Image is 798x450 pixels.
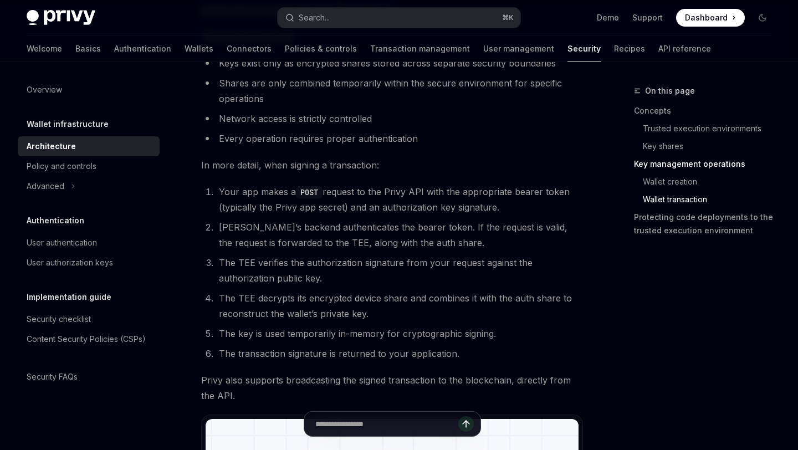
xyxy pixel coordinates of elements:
div: User authentication [27,236,97,249]
a: Demo [597,12,619,23]
a: Content Security Policies (CSPs) [18,329,160,349]
div: Search... [299,11,330,24]
a: User management [483,35,554,62]
button: Toggle dark mode [754,9,771,27]
div: Architecture [27,140,76,153]
li: [PERSON_NAME]’s backend authenticates the bearer token. If the request is valid, the request is f... [216,219,583,250]
span: In more detail, when signing a transaction: [201,157,583,173]
div: User authorization keys [27,256,113,269]
a: Wallet creation [643,173,780,191]
code: POST [296,186,323,198]
div: Overview [27,83,62,96]
a: Overview [18,80,160,100]
a: Wallets [185,35,213,62]
span: Dashboard [685,12,728,23]
li: Your app makes a request to the Privy API with the appropriate bearer token (typically the Privy ... [216,184,583,215]
a: Authentication [114,35,171,62]
a: API reference [658,35,711,62]
a: Security [567,35,601,62]
li: Keys exist only as encrypted shares stored across separate security boundaries [201,55,583,71]
button: Search...⌘K [278,8,520,28]
a: Security FAQs [18,367,160,387]
a: Dashboard [676,9,745,27]
img: dark logo [27,10,95,25]
li: Network access is strictly controlled [201,111,583,126]
a: Architecture [18,136,160,156]
a: Key shares [643,137,780,155]
li: Shares are only combined temporarily within the secure environment for specific operations [201,75,583,106]
a: Connectors [227,35,272,62]
a: Security checklist [18,309,160,329]
div: Content Security Policies (CSPs) [27,333,146,346]
li: The key is used temporarily in-memory for cryptographic signing. [216,326,583,341]
span: On this page [645,84,695,98]
button: Send message [458,416,474,432]
a: Basics [75,35,101,62]
a: Trusted execution environments [643,120,780,137]
a: Transaction management [370,35,470,62]
a: Key management operations [634,155,780,173]
li: The TEE decrypts its encrypted device share and combines it with the auth share to reconstruct th... [216,290,583,321]
li: The transaction signature is returned to your application. [216,346,583,361]
a: Wallet transaction [643,191,780,208]
a: Concepts [634,102,780,120]
div: Security FAQs [27,370,78,383]
a: Support [632,12,663,23]
a: Policy and controls [18,156,160,176]
div: Policy and controls [27,160,96,173]
h5: Wallet infrastructure [27,117,109,131]
li: The TEE verifies the authorization signature from your request against the authorization public key. [216,255,583,286]
a: Protecting code deployments to the trusted execution environment [634,208,780,239]
li: Every operation requires proper authentication [201,131,583,146]
div: Security checklist [27,313,91,326]
a: User authorization keys [18,253,160,273]
span: ⌘ K [502,13,514,22]
span: Privy also supports broadcasting the signed transaction to the blockchain, directly from the API. [201,372,583,403]
a: User authentication [18,233,160,253]
a: Welcome [27,35,62,62]
a: Policies & controls [285,35,357,62]
a: Recipes [614,35,645,62]
div: Advanced [27,180,64,193]
h5: Authentication [27,214,84,227]
h5: Implementation guide [27,290,111,304]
